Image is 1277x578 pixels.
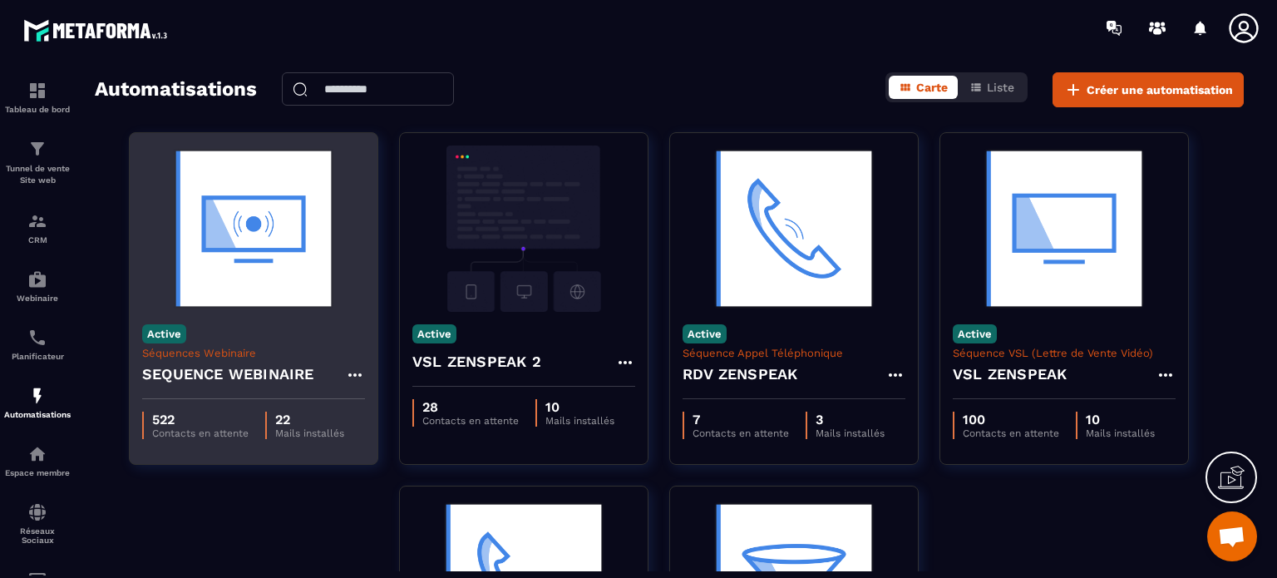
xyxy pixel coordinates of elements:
p: Mails installés [1086,427,1155,439]
img: automations [27,386,47,406]
p: Automatisations [4,410,71,419]
a: formationformationCRM [4,199,71,257]
button: Carte [889,76,958,99]
a: automationsautomationsAutomatisations [4,373,71,432]
p: Espace membre [4,468,71,477]
p: 22 [275,412,344,427]
p: 100 [963,412,1059,427]
p: Séquence Appel Téléphonique [683,347,905,359]
img: automation-background [953,146,1176,312]
a: formationformationTunnel de vente Site web [4,126,71,199]
p: Planificateur [4,352,71,361]
img: automation-background [142,146,365,312]
p: Webinaire [4,294,71,303]
img: automation-background [412,146,635,312]
p: Contacts en attente [693,427,789,439]
span: Liste [987,81,1014,94]
p: Contacts en attente [152,427,249,439]
a: automationsautomationsWebinaire [4,257,71,315]
a: formationformationTableau de bord [4,68,71,126]
img: scheduler [27,328,47,348]
button: Créer une automatisation [1053,72,1244,107]
img: logo [23,15,173,46]
span: Carte [916,81,948,94]
h4: RDV ZENSPEAK [683,363,797,386]
p: Active [412,324,456,343]
p: Mails installés [545,415,614,427]
p: Tunnel de vente Site web [4,163,71,186]
p: Séquences Webinaire [142,347,365,359]
a: schedulerschedulerPlanificateur [4,315,71,373]
img: formation [27,81,47,101]
img: formation [27,139,47,159]
p: 10 [1086,412,1155,427]
p: Tableau de bord [4,105,71,114]
button: Liste [959,76,1024,99]
p: Séquence VSL (Lettre de Vente Vidéo) [953,347,1176,359]
h2: Automatisations [95,72,257,107]
p: Active [683,324,727,343]
h4: VSL ZENSPEAK 2 [412,350,541,373]
p: Active [953,324,997,343]
p: Contacts en attente [422,415,519,427]
a: automationsautomationsEspace membre [4,432,71,490]
div: Ouvrir le chat [1207,511,1257,561]
img: formation [27,211,47,231]
p: 522 [152,412,249,427]
h4: SEQUENCE WEBINAIRE [142,363,314,386]
p: Mails installés [816,427,885,439]
p: Mails installés [275,427,344,439]
img: automations [27,444,47,464]
img: automation-background [683,146,905,312]
p: 28 [422,399,519,415]
p: CRM [4,235,71,245]
p: Réseaux Sociaux [4,526,71,545]
p: Active [142,324,186,343]
h4: VSL ZENSPEAK [953,363,1067,386]
p: Contacts en attente [963,427,1059,439]
img: social-network [27,502,47,522]
p: 10 [545,399,614,415]
a: social-networksocial-networkRéseaux Sociaux [4,490,71,557]
span: Créer une automatisation [1087,82,1233,98]
p: 3 [816,412,885,427]
p: 7 [693,412,789,427]
img: automations [27,269,47,289]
